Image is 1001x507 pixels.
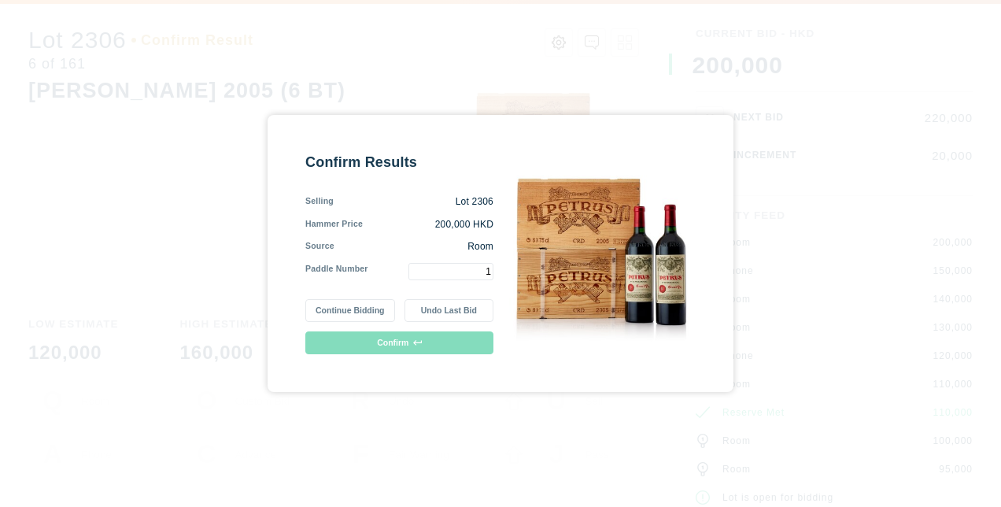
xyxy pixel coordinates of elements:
button: Continue Bidding [305,299,394,322]
div: Confirm Results [305,153,493,172]
div: Paddle Number [305,263,368,280]
div: Room [334,240,493,253]
button: Undo Last Bid [404,299,493,322]
div: Selling [305,195,334,209]
div: 200,000 HKD [363,218,493,231]
div: Source [305,240,334,253]
div: Hammer Price [305,218,363,231]
button: Confirm [305,331,493,354]
div: Lot 2306 [334,195,493,209]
